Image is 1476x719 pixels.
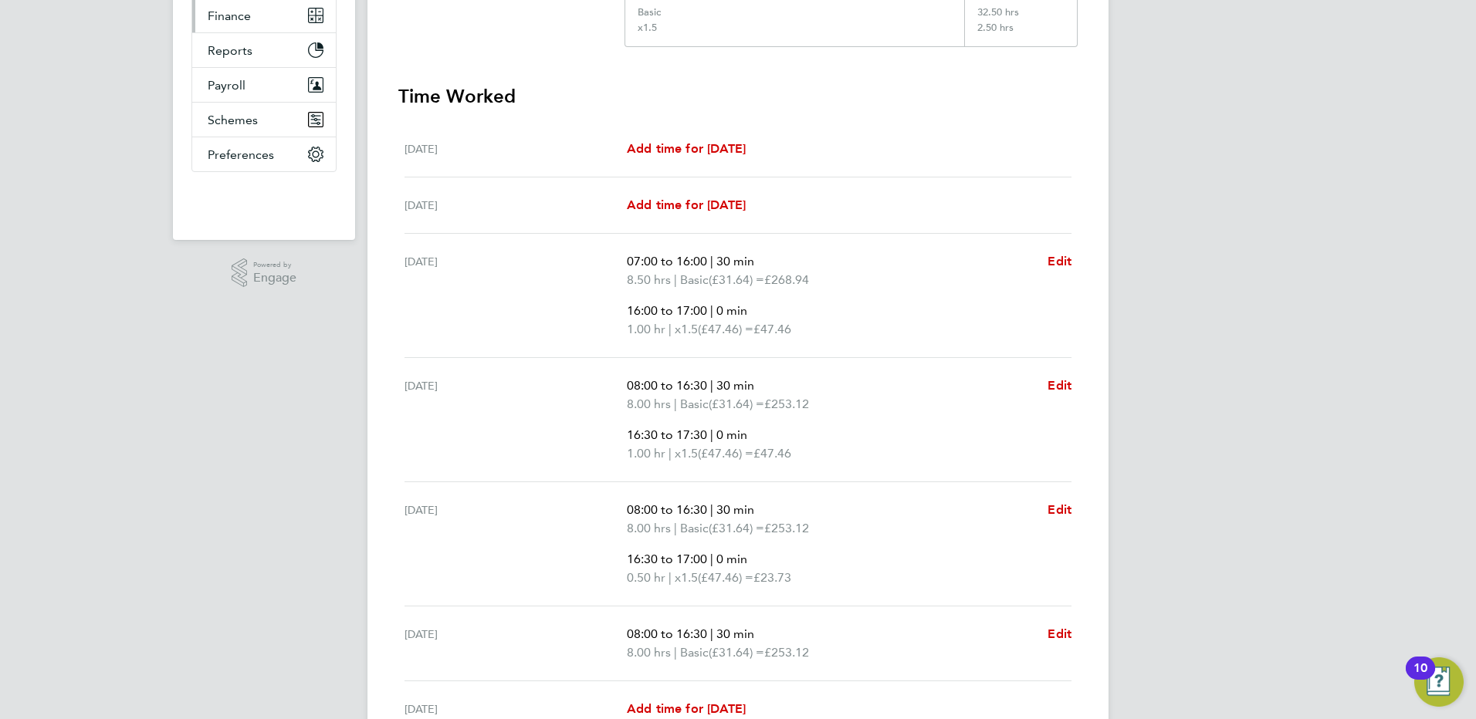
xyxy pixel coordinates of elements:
span: x1.5 [675,444,698,463]
span: Edit [1048,626,1071,641]
span: Edit [1048,254,1071,268]
span: x1.5 [675,320,698,339]
span: | [674,645,677,660]
a: Edit [1048,376,1071,395]
span: 16:30 to 17:30 [627,427,707,442]
div: [DATE] [405,196,627,214]
span: | [710,427,713,442]
span: Basic [680,519,709,538]
span: 30 min [716,378,754,393]
div: [DATE] [405,501,627,587]
span: Powered by [253,258,296,272]
span: (£47.46) = [698,446,753,461]
span: 1.00 hr [627,446,665,461]
span: 30 min [716,502,754,517]
div: 2.50 hrs [964,22,1077,46]
span: | [669,446,672,461]
span: 08:00 to 16:30 [627,502,707,517]
span: Edit [1048,502,1071,517]
span: 16:30 to 17:00 [627,552,707,566]
span: 8.00 hrs [627,521,671,535]
span: £23.73 [753,570,791,585]
a: Powered byEngage [232,258,297,288]
span: 30 min [716,254,754,268]
a: Edit [1048,252,1071,271]
a: Add time for [DATE] [627,196,746,214]
span: £268.94 [764,272,809,287]
div: 10 [1413,668,1427,688]
span: | [710,254,713,268]
a: Edit [1048,625,1071,643]
a: Add time for [DATE] [627,700,746,718]
span: | [674,397,677,411]
div: [DATE] [405,252,627,339]
span: 0 min [716,303,747,318]
span: Basic [680,643,709,662]
span: x1.5 [675,569,698,587]
div: [DATE] [405,376,627,463]
span: 08:00 to 16:30 [627,626,707,641]
span: | [710,626,713,641]
span: | [710,552,713,566]
span: Add time for [DATE] [627,701,746,716]
span: | [674,521,677,535]
span: Payroll [208,78,245,93]
span: 30 min [716,626,754,641]
span: Reports [208,43,252,58]
span: | [710,502,713,517]
div: 32.50 hrs [964,6,1077,22]
span: (£47.46) = [698,570,753,585]
span: £47.46 [753,322,791,336]
span: 8.00 hrs [627,397,671,411]
span: Edit [1048,378,1071,393]
span: | [669,570,672,585]
div: [DATE] [405,625,627,662]
span: £253.12 [764,397,809,411]
button: Preferences [192,137,336,171]
span: Finance [208,8,251,23]
span: | [710,378,713,393]
span: 8.50 hrs [627,272,671,287]
button: Schemes [192,103,336,137]
span: 0.50 hr [627,570,665,585]
span: £253.12 [764,645,809,660]
span: Schemes [208,113,258,127]
span: Basic [680,395,709,414]
span: Engage [253,272,296,285]
span: (£31.64) = [709,272,764,287]
span: 1.00 hr [627,322,665,336]
span: Basic [680,271,709,289]
span: 16:00 to 17:00 [627,303,707,318]
a: Edit [1048,501,1071,519]
span: Add time for [DATE] [627,141,746,156]
h3: Time Worked [398,84,1078,109]
span: £47.46 [753,446,791,461]
span: 8.00 hrs [627,645,671,660]
div: Basic [638,6,661,19]
span: | [669,322,672,336]
span: (£47.46) = [698,322,753,336]
span: £253.12 [764,521,809,535]
div: [DATE] [405,140,627,158]
div: [DATE] [405,700,627,718]
span: (£31.64) = [709,645,764,660]
button: Reports [192,33,336,67]
span: (£31.64) = [709,521,764,535]
a: Go to home page [191,187,337,212]
span: Add time for [DATE] [627,197,746,212]
a: Add time for [DATE] [627,140,746,158]
button: Payroll [192,68,336,102]
button: Open Resource Center, 10 new notifications [1414,657,1464,707]
span: Preferences [208,147,274,162]
span: 0 min [716,427,747,442]
div: x1.5 [638,22,657,34]
span: | [710,303,713,318]
span: 08:00 to 16:30 [627,378,707,393]
span: | [674,272,677,287]
img: fastbook-logo-retina.png [192,187,337,212]
span: 07:00 to 16:00 [627,254,707,268]
span: (£31.64) = [709,397,764,411]
span: 0 min [716,552,747,566]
